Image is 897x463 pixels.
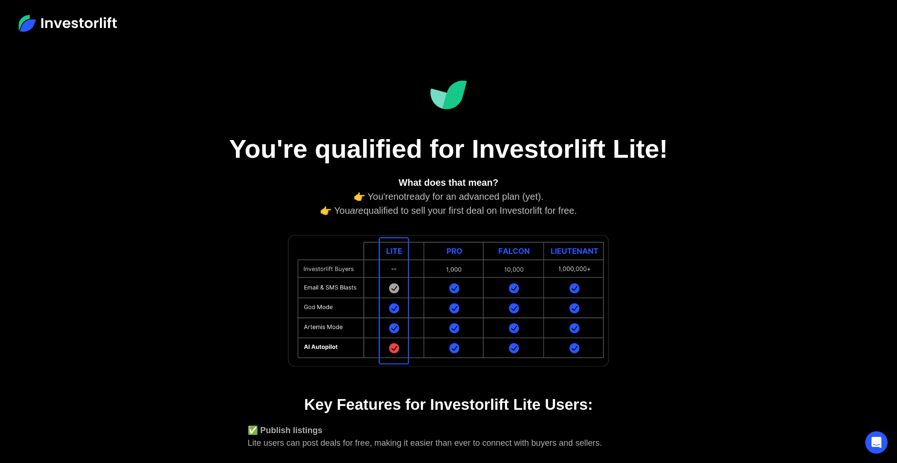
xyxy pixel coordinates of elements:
[399,177,498,188] strong: What does that mean?
[215,133,682,164] h1: You're qualified for Investorlift Lite!
[430,80,467,110] img: Investorlift Dashboard
[350,205,363,216] em: are
[865,431,888,454] div: Open Intercom Messenger
[248,426,322,435] strong: ✅ Publish listings
[304,396,593,413] strong: Key Features for Investorlift Lite Users:
[393,191,406,202] em: not
[248,175,649,217] div: 👉 You're ready for an advanced plan (yet). 👉 You qualified to sell your first deal on Investorlif...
